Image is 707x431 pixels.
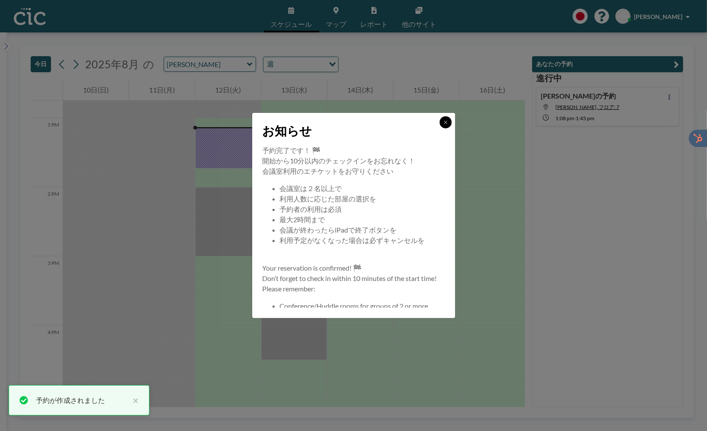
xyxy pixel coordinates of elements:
span: 利用予定がなくなった場合は必ずキャンセルを [280,236,425,244]
span: 会議が終わったらiPadで終了ボタンを [280,226,397,234]
button: close [128,395,139,405]
span: 最大2時間まで [280,215,325,223]
span: Don’t forget to check in within 10 minutes of the start time! [263,274,437,282]
span: お知らせ [263,123,312,138]
span: 利用人数に応じた部屋の選択を [280,195,377,203]
span: Please remember: [263,284,316,293]
span: 予約者の利用は必須 [280,205,342,213]
span: 開始から10分以内のチェックインをお忘れなく！ [263,156,415,165]
span: 会議室は２名以上で [280,184,342,192]
span: 予約完了です！ 🏁 [263,146,321,154]
span: Conference/Huddle rooms for groups of 2 or more [280,302,428,310]
span: Your reservation is confirmed! 🏁 [263,264,362,272]
div: 予約が作成されました [36,395,128,405]
span: 会議室利用のエチケットをお守りください [263,167,394,175]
